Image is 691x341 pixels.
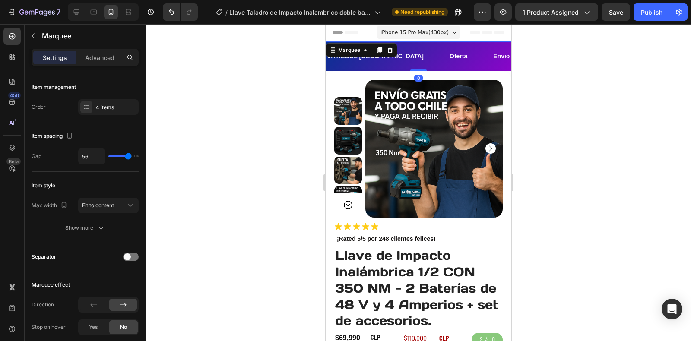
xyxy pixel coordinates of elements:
[515,3,598,21] button: 1 product assigned
[11,22,36,30] div: Marquee
[400,8,444,16] span: Need republishing
[168,27,203,38] p: Envio Gratis
[163,3,198,21] div: Undo/Redo
[65,224,105,232] div: Show more
[114,310,123,318] strong: CLP
[32,130,75,142] div: Item spacing
[11,211,110,218] strong: ¡Rated 5/5 por 248 clientes felices!
[9,309,40,319] div: $69,990
[32,220,139,236] button: Show more
[120,323,127,331] span: No
[78,198,139,213] button: Fit to content
[641,8,662,17] div: Publish
[32,200,69,212] div: Max width
[82,202,114,208] span: Fit to content
[523,8,579,17] span: 1 product assigned
[165,310,171,335] div: OFF
[32,83,76,91] div: Item management
[8,92,21,99] div: 450
[32,323,66,331] div: Stop on hover
[32,253,56,261] div: Separator
[662,299,682,319] div: Open Intercom Messenger
[229,8,371,17] span: Llave Taladro de Impacto Inalambrico doble batería de 48v + Accesorios
[634,3,670,21] button: Publish
[96,104,136,111] div: 4 items
[43,53,67,62] p: Settings
[32,152,41,160] div: Gap
[32,281,70,289] div: Marquee effect
[45,309,54,317] strong: CLP
[326,24,511,341] iframe: Design area
[17,176,28,186] button: Carousel Next Arrow
[158,310,165,334] div: 36%
[160,119,170,129] button: Carousel Next Arrow
[602,3,630,21] button: Save
[79,148,105,164] input: Auto
[77,309,108,319] div: $110,000
[6,158,21,165] div: Beta
[609,9,623,16] span: Save
[32,182,55,189] div: Item style
[85,53,114,62] p: Advanced
[3,3,64,21] button: 7
[153,310,158,335] div: SAL
[89,51,97,57] div: 0
[57,7,60,17] p: 7
[42,31,135,41] p: Marquee
[32,103,46,111] div: Order
[9,222,177,306] h1: Llave de Impacto Inalámbrica 1/2 CON 350 NM - 2 Baterías de 48 V y 4 Amperios + set de accesorios.
[225,8,228,17] span: /
[32,301,54,309] div: Direction
[89,323,98,331] span: Yes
